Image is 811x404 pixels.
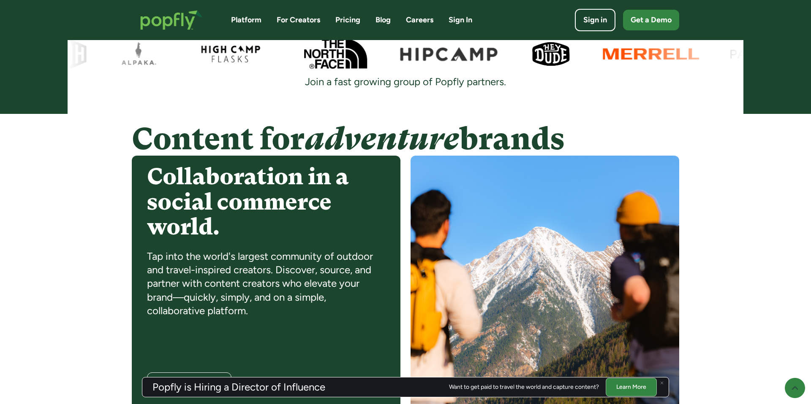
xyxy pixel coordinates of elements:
a: Careers [406,15,433,25]
a: Sign in [575,9,615,31]
a: Pricing [335,15,360,25]
div: Join a fast growing group of Popfly partners. [295,75,516,89]
a: Platform [231,15,261,25]
h4: Collaboration in a social commerce world. [147,164,385,239]
div: Want to get paid to travel the world and capture content? [449,384,599,391]
div: Sign in [583,15,607,25]
h3: Popfly is Hiring a Director of Influence [152,382,325,392]
a: Learn more [147,372,231,395]
a: Sign In [449,15,472,25]
a: Blog [376,15,391,25]
a: Get a Demo [623,10,679,30]
h4: Content for brands [132,122,679,156]
a: home [132,2,211,38]
div: Tap into the world's largest community of outdoor and travel-inspired creators. Discover, source,... [147,250,385,318]
a: Learn More [606,378,657,396]
em: adventure [305,121,459,156]
div: Get a Demo [631,15,672,25]
a: For Creators [277,15,320,25]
